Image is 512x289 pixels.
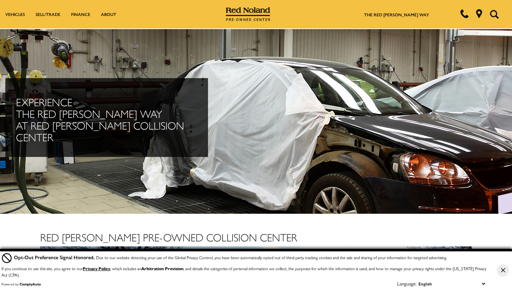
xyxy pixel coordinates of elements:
[141,265,183,272] strong: Arbitration Provision
[1,282,41,286] div: Powered by
[497,264,509,277] button: Close Button
[397,281,417,286] div: Language:
[364,11,429,18] a: The Red [PERSON_NAME] Way
[1,265,486,278] p: If you continue to use this site, you agree to our , which includes an , and details the categori...
[20,282,41,287] a: ComplyAuto
[226,10,271,17] a: Red Noland Pre-Owned
[417,280,487,288] select: Language Select
[40,231,472,243] h1: Red [PERSON_NAME] Pre-Owned Collision Center
[14,253,96,261] span: Opt-Out Preference Signal Honored .
[487,0,501,28] button: Open the search field
[16,96,197,143] h1: Experience The Red [PERSON_NAME] Way at Red [PERSON_NAME] Collision Center
[14,253,447,261] div: Due to our website detecting your use of the Global Privacy Control, you have been automatically ...
[226,7,271,21] img: Red Noland Pre-Owned
[83,265,110,272] a: Privacy Policy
